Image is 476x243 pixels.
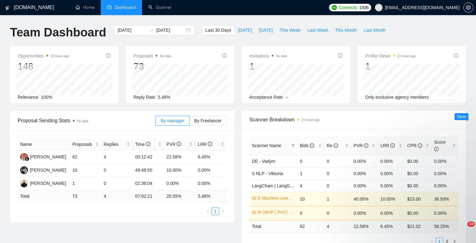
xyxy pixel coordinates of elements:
[30,167,66,174] div: [PERSON_NAME]
[434,140,446,152] span: Score
[335,27,357,34] span: This Month
[221,209,225,213] span: right
[378,167,405,179] td: 0.00%
[463,3,473,13] button: setting
[198,142,212,147] span: LRR
[164,151,195,164] td: 22.58%
[359,4,369,11] span: 1506
[467,222,475,227] span: 10
[364,143,368,148] span: info-circle
[101,138,133,151] th: Replies
[405,167,432,179] td: $0.00
[405,220,432,232] td: $ 21.02
[258,195,294,202] a: S Machine Learning Engineer - [PERSON_NAME]
[20,167,66,172] a: LB[PERSON_NAME]
[324,206,351,220] td: 0
[297,206,324,220] td: 0
[332,5,337,10] img: upwork-logo.png
[18,95,38,100] span: Relevance
[432,220,458,232] td: 58.25 %
[133,52,171,60] span: Proposals
[238,27,252,34] span: [DATE]
[51,54,69,58] time: 18 hours ago
[160,54,171,58] span: No data
[286,95,288,100] span: --
[297,192,324,206] td: 10
[18,117,156,124] span: Proposal Sending Stats
[297,179,324,192] td: 4
[70,164,101,177] td: 10
[101,164,133,177] td: 0
[133,190,164,202] td: 07:02:21
[104,141,126,148] span: Replies
[324,220,351,232] td: 4
[334,143,338,148] span: info-circle
[117,27,146,34] input: Start date
[276,54,287,58] span: No data
[107,5,111,9] span: dashboard
[434,147,439,151] span: info-circle
[331,25,360,35] button: This Month
[10,25,106,40] h1: Team Dashboard
[149,28,154,33] span: swap-right
[259,27,273,34] span: [DATE]
[360,25,389,35] button: Last Month
[146,142,150,146] span: info-circle
[324,155,351,167] td: 0
[161,118,184,123] span: By manager
[398,54,416,58] time: 21 hours ago
[133,151,164,164] td: 00:12:42
[235,25,255,35] button: [DATE]
[101,190,133,202] td: 4
[252,171,283,176] a: S NLP - Viktoria
[208,142,212,146] span: info-circle
[252,183,339,188] a: LangChain | LangGraph - [PERSON_NAME]
[463,5,473,10] a: setting
[324,192,351,206] td: 1
[133,95,155,100] span: Reply Rate
[18,60,69,72] div: 148
[280,27,300,34] span: This Week
[76,5,94,10] a: homeHome
[432,167,458,179] td: 0.00%
[167,142,181,147] span: PVR
[354,143,368,148] span: PVR
[219,207,227,215] li: Next Page
[20,166,28,174] img: LB
[18,190,70,202] td: Total
[380,143,395,148] span: LRR
[297,167,324,179] td: 1
[195,151,227,164] td: 6.45%
[351,192,378,206] td: 40.00%
[135,142,150,147] span: Time
[195,177,227,190] td: 0.00%
[148,5,172,10] a: searchScanner
[195,190,227,202] td: 5.48 %
[297,220,324,232] td: 62
[20,179,28,187] img: VS
[365,60,416,72] div: 1
[194,118,222,123] span: By Freelancer
[249,60,287,72] div: 1
[304,25,331,35] button: Last Week
[177,142,181,146] span: info-circle
[5,3,10,13] img: logo
[252,159,275,164] span: DE - Vadym
[455,222,470,237] iframe: Intercom live chat
[291,144,295,147] span: filter
[454,53,458,58] span: info-circle
[204,207,212,215] button: left
[133,164,164,177] td: 49:48:50
[204,207,212,215] li: Previous Page
[70,138,101,151] th: Proposals
[324,167,351,179] td: 0
[20,180,66,185] a: VS[PERSON_NAME]
[432,179,458,192] td: 0.00%
[212,207,219,215] li: 1
[307,27,328,34] span: Last Week
[310,143,314,148] span: info-circle
[202,25,235,35] button: Last 30 Days
[252,143,281,148] span: Scanner Name
[258,209,294,216] a: AI (MVP | PoC) - [PERSON_NAME]
[324,179,351,192] td: 0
